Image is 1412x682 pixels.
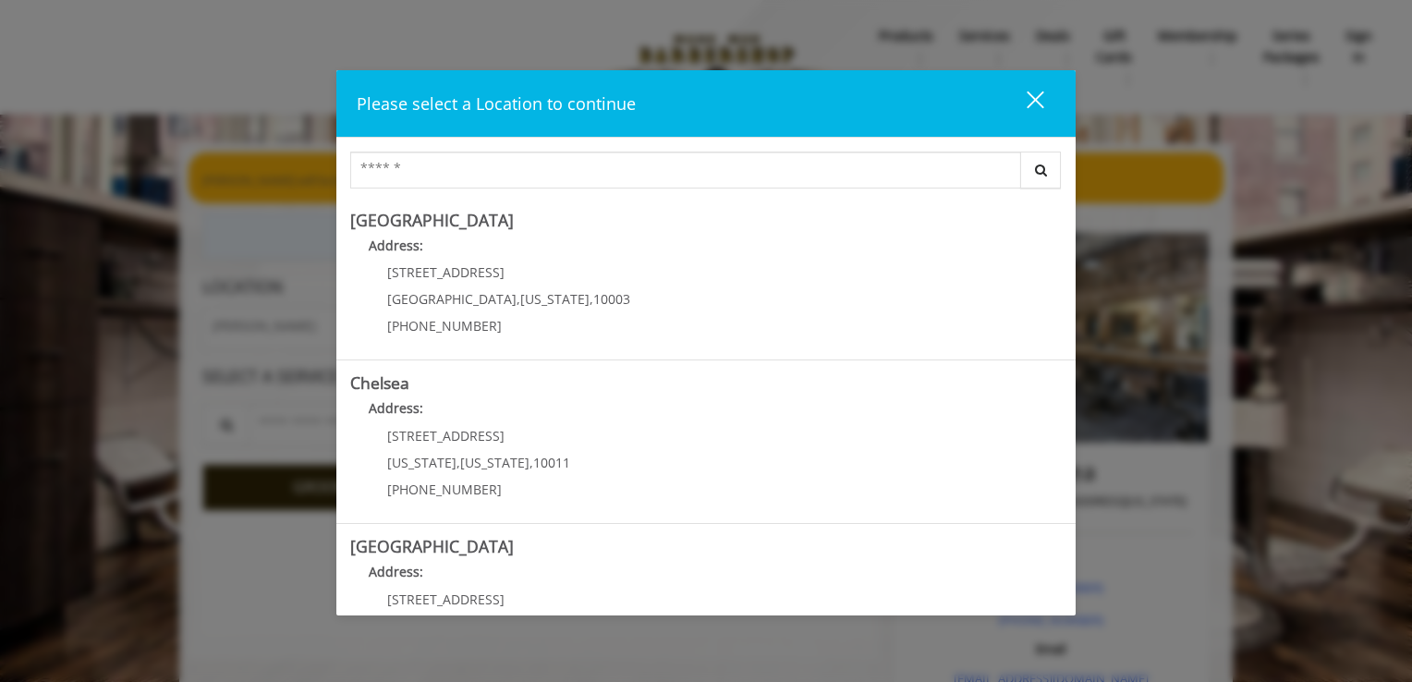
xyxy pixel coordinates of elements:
[350,209,514,231] b: [GEOGRAPHIC_DATA]
[350,371,409,394] b: Chelsea
[590,290,593,308] span: ,
[520,290,590,308] span: [US_STATE]
[387,317,502,335] span: [PHONE_NUMBER]
[387,481,502,498] span: [PHONE_NUMBER]
[517,290,520,308] span: ,
[456,454,460,471] span: ,
[1005,90,1042,117] div: close dialog
[387,454,456,471] span: [US_STATE]
[593,290,630,308] span: 10003
[533,454,570,471] span: 10011
[357,92,636,115] span: Please select a Location to continue
[387,263,505,281] span: [STREET_ADDRESS]
[1030,164,1052,177] i: Search button
[992,84,1055,122] button: close dialog
[387,427,505,445] span: [STREET_ADDRESS]
[387,591,505,608] span: [STREET_ADDRESS]
[387,290,517,308] span: [GEOGRAPHIC_DATA]
[350,152,1021,189] input: Search Center
[460,454,529,471] span: [US_STATE]
[350,535,514,557] b: [GEOGRAPHIC_DATA]
[350,152,1062,198] div: Center Select
[529,454,533,471] span: ,
[369,237,423,254] b: Address:
[369,563,423,580] b: Address:
[369,399,423,417] b: Address:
